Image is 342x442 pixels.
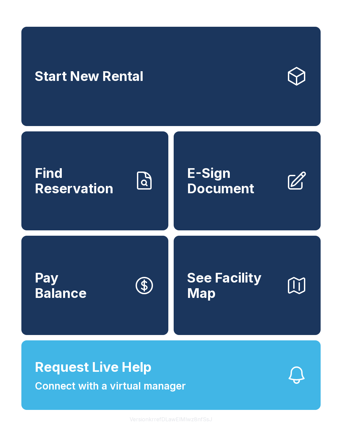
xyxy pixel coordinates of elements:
[174,131,321,231] a: E-Sign Document
[187,165,281,196] span: E-Sign Document
[35,378,186,394] span: Connect with a virtual manager
[21,236,168,335] button: PayBalance
[21,131,168,231] a: Find Reservation
[35,270,87,301] span: Pay Balance
[21,340,321,410] button: Request Live HelpConnect with a virtual manager
[187,270,281,301] span: See Facility Map
[124,410,218,429] button: VersionkrrefDLawElMlwz8nfSsJ
[174,236,321,335] button: See Facility Map
[35,69,143,84] span: Start New Rental
[35,357,152,377] span: Request Live Help
[21,27,321,126] a: Start New Rental
[35,165,128,196] span: Find Reservation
